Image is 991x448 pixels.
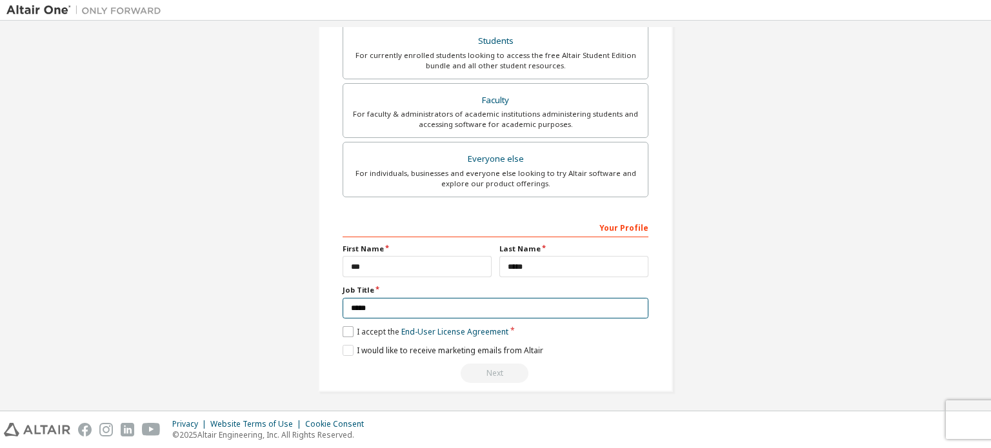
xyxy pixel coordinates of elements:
[172,419,210,429] div: Privacy
[305,419,372,429] div: Cookie Consent
[343,345,543,356] label: I would like to receive marketing emails from Altair
[6,4,168,17] img: Altair One
[401,326,508,337] a: End-User License Agreement
[343,326,508,337] label: I accept the
[99,423,113,436] img: instagram.svg
[499,244,648,254] label: Last Name
[121,423,134,436] img: linkedin.svg
[343,285,648,295] label: Job Title
[351,32,640,50] div: Students
[351,150,640,168] div: Everyone else
[343,217,648,237] div: Your Profile
[343,244,492,254] label: First Name
[142,423,161,436] img: youtube.svg
[351,50,640,71] div: For currently enrolled students looking to access the free Altair Student Edition bundle and all ...
[351,109,640,130] div: For faculty & administrators of academic institutions administering students and accessing softwa...
[78,423,92,436] img: facebook.svg
[351,168,640,189] div: For individuals, businesses and everyone else looking to try Altair software and explore our prod...
[4,423,70,436] img: altair_logo.svg
[343,364,648,383] div: Read and acccept EULA to continue
[172,429,372,440] p: © 2025 Altair Engineering, Inc. All Rights Reserved.
[210,419,305,429] div: Website Terms of Use
[351,92,640,110] div: Faculty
